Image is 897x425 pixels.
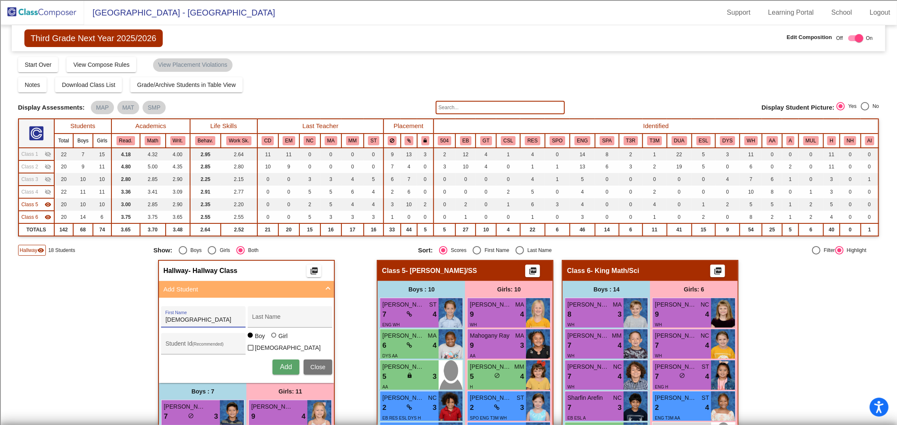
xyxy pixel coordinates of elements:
[320,160,341,173] td: 0
[840,173,861,186] td: 0
[320,148,341,160] td: 0
[111,186,140,198] td: 3.36
[3,94,894,102] div: Add Outline Template
[619,134,643,148] th: Tier 3 Reading Intervention
[595,148,619,160] td: 8
[257,160,278,173] td: 10
[364,148,384,160] td: 0
[401,160,418,173] td: 4
[762,134,782,148] th: African American
[54,160,73,173] td: 20
[346,136,360,145] button: MM
[667,160,692,173] td: 19
[140,160,166,173] td: 5.00
[3,186,894,194] div: SAVE AND GO HOME
[307,265,321,277] button: Print Students Details
[570,148,595,160] td: 14
[496,173,520,186] td: 0
[18,77,47,92] button: Notes
[18,104,85,111] span: Display Assessments:
[787,33,832,42] span: Edit Composition
[310,364,325,370] span: Close
[3,277,78,286] input: Search sources
[3,26,894,34] div: Delete
[159,281,334,298] mat-expansion-panel-header: Add Student
[501,136,516,145] button: CSL
[62,81,115,88] span: Download Class List
[165,317,241,323] input: First Name
[93,186,111,198] td: 11
[54,119,112,134] th: Students
[21,163,38,171] span: Class 2
[845,102,857,110] div: Yes
[19,173,54,186] td: Hidden teacher - Bethune ELA/SS
[320,134,341,148] th: Mariah Ables
[221,186,257,198] td: 2.77
[3,194,894,201] div: DELETE
[257,186,278,198] td: 0
[195,136,215,145] button: Behav.
[384,173,401,186] td: 6
[166,186,190,198] td: 3.09
[166,173,190,186] td: 2.90
[401,173,418,186] td: 7
[545,134,570,148] th: Speech Only
[799,134,823,148] th: Two or More races
[262,136,274,145] button: CD
[520,186,545,198] td: 5
[3,254,894,262] div: WEBSITE
[740,173,762,186] td: 7
[153,58,232,72] mat-chip: View Placement Violations
[3,247,894,254] div: BOOK
[619,160,643,173] td: 3
[643,186,667,198] td: 2
[190,173,221,186] td: 2.25
[278,160,299,173] td: 9
[111,160,140,173] td: 4.80
[3,56,894,64] div: Move To ...
[166,148,190,160] td: 4.00
[545,173,570,186] td: 1
[257,134,278,148] th: Carmen Delgado
[304,359,332,375] button: Close
[525,265,540,277] button: Print Students Details
[384,119,434,134] th: Placement
[3,239,894,247] div: SAVE
[762,148,782,160] td: 0
[528,267,538,278] mat-icon: picture_as_pdf
[299,134,320,148] th: Natalie Cox
[866,34,873,42] span: On
[325,136,337,145] button: MA
[417,148,433,160] td: 3
[190,119,257,134] th: Life Skills
[692,134,715,148] th: ESL Pull-Out
[165,344,241,350] input: Student Id
[570,173,595,186] td: 5
[3,102,894,109] div: Search for Source
[73,61,130,68] span: View Compose Rules
[619,148,643,160] td: 2
[221,173,257,186] td: 2.15
[252,317,328,323] input: Last Name
[570,186,595,198] td: 4
[595,134,619,148] th: Academic Language
[45,176,51,183] mat-icon: visibility_off
[3,147,894,155] div: TODO: put dlg title
[667,173,692,186] td: 0
[803,136,819,145] button: MUL
[163,285,320,294] mat-panel-title: Add Student
[143,101,165,114] mat-chip: SMP
[257,119,384,134] th: Last Teacher
[368,136,379,145] button: ST
[384,148,401,160] td: 9
[111,119,190,134] th: Academics
[624,136,638,145] button: T3R
[364,160,384,173] td: 0
[384,160,401,173] td: 7
[401,186,418,198] td: 6
[861,134,879,148] th: American Indian
[21,188,38,196] span: Class 4
[54,134,73,148] th: Total
[840,160,861,173] td: 0
[823,173,840,186] td: 3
